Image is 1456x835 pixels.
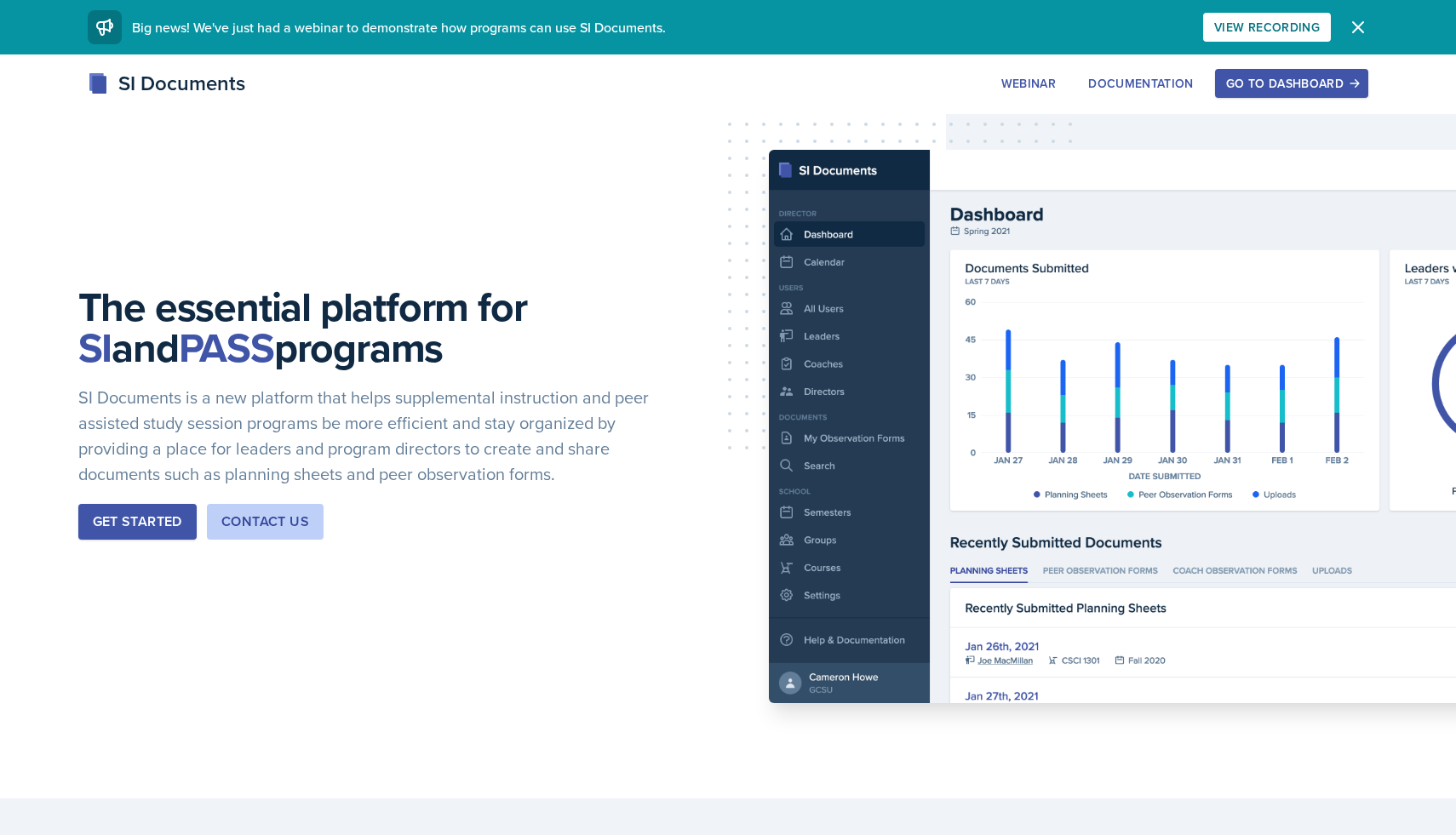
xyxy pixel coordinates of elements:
[1077,69,1205,98] button: Documentation
[1226,77,1357,90] div: Go to Dashboard
[78,504,197,540] button: Get Started
[207,504,324,540] button: Contact Us
[1215,69,1368,98] button: Go to Dashboard
[221,512,309,532] div: Contact Us
[1214,20,1320,34] div: View Recording
[93,512,182,532] div: Get Started
[88,68,245,99] div: SI Documents
[1088,77,1194,90] div: Documentation
[1001,77,1056,90] div: Webinar
[1203,13,1331,42] button: View Recording
[990,69,1067,98] button: Webinar
[132,18,666,37] span: Big news! We've just had a webinar to demonstrate how programs can use SI Documents.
